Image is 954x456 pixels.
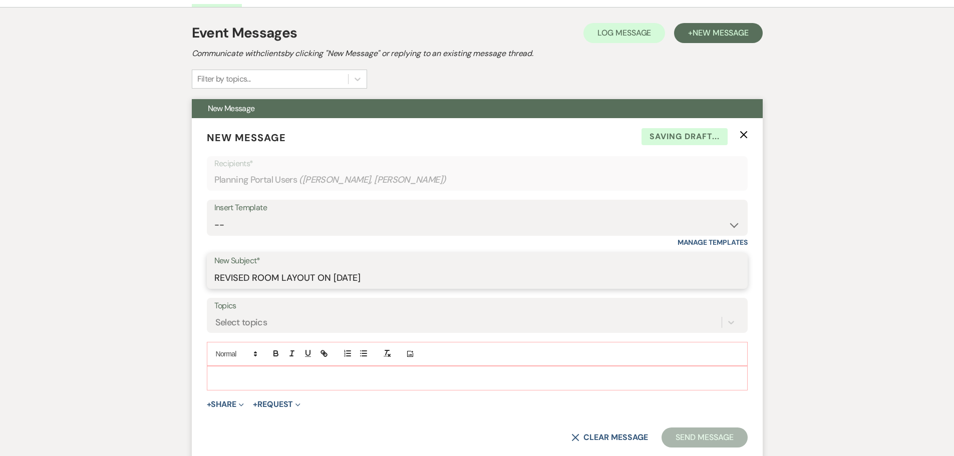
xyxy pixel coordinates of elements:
button: +New Message [674,23,762,43]
span: ( [PERSON_NAME], [PERSON_NAME] ) [299,173,446,187]
label: New Subject* [214,254,740,268]
span: + [207,400,211,408]
div: Select topics [215,316,267,329]
label: Topics [214,299,740,313]
p: Recipients* [214,157,740,170]
span: New Message [693,28,748,38]
span: New Message [208,103,255,114]
button: Request [253,400,300,408]
span: New Message [207,131,286,144]
button: Send Message [662,427,747,447]
a: Manage Templates [678,238,748,247]
div: Insert Template [214,201,740,215]
span: Log Message [597,28,651,38]
button: Log Message [583,23,665,43]
span: + [253,400,257,408]
button: Clear message [571,433,648,441]
h1: Event Messages [192,23,297,44]
button: Share [207,400,244,408]
h2: Communicate with clients by clicking "New Message" or replying to an existing message thread. [192,48,763,60]
div: Planning Portal Users [214,170,740,190]
span: Saving draft... [642,128,728,145]
div: Filter by topics... [197,73,251,85]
